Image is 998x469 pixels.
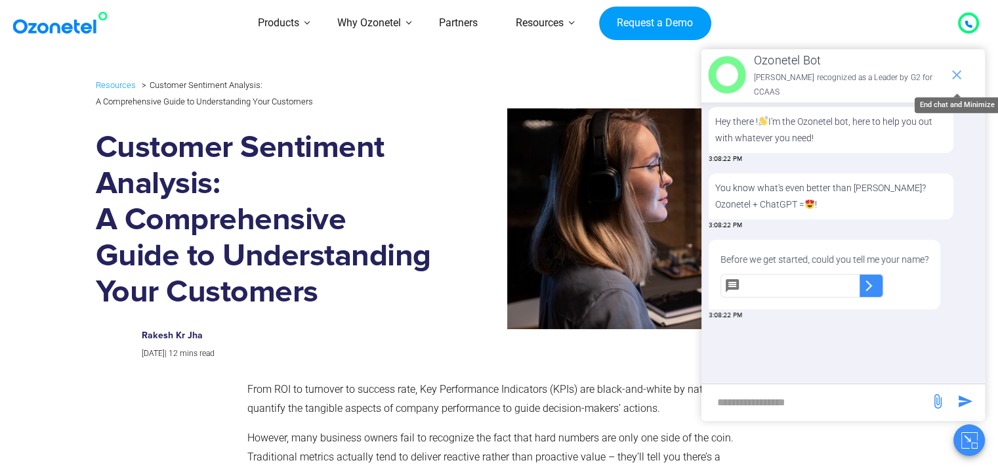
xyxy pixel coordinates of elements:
[96,130,432,311] h1: Customer Sentiment Analysis: A Comprehensive Guide to Understanding Your Customers
[96,78,136,93] a: Resources
[759,116,768,125] img: 👋
[720,252,928,268] p: Before we get started, could you tell me your name?
[709,311,742,321] span: 3:08:22 PM
[709,221,742,231] span: 3:08:22 PM
[599,7,711,41] a: Request a Demo
[708,391,923,414] div: new-msg-input
[944,62,970,88] span: end chat or minimize
[709,154,742,164] span: 3:08:22 PM
[96,77,313,106] li: Customer Sentiment Analysis: A Comprehensive Guide to Understanding Your Customers
[169,349,178,358] span: 12
[708,56,746,94] img: header
[754,71,942,99] p: [PERSON_NAME] recognized as a Leader by G2 for CCAAS
[953,424,985,456] button: Close chat
[247,383,745,414] span: From ROI to turnover to success rate, Key Performance Indicators (KPIs) are black-and-white by na...
[715,180,947,213] p: You know what's even better than [PERSON_NAME]? Ozonetel + ChatGPT = !
[142,347,419,361] p: |
[715,114,947,146] p: Hey there ! I'm the Ozonetel bot, here to help you out with whatever you need!
[754,50,942,71] p: Ozonetel Bot
[142,349,165,358] span: [DATE]
[925,388,951,414] span: send message
[180,349,215,358] span: mins read
[142,330,419,342] h6: Rakesh Kr Jha
[952,388,978,414] span: send message
[805,200,814,209] img: 😍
